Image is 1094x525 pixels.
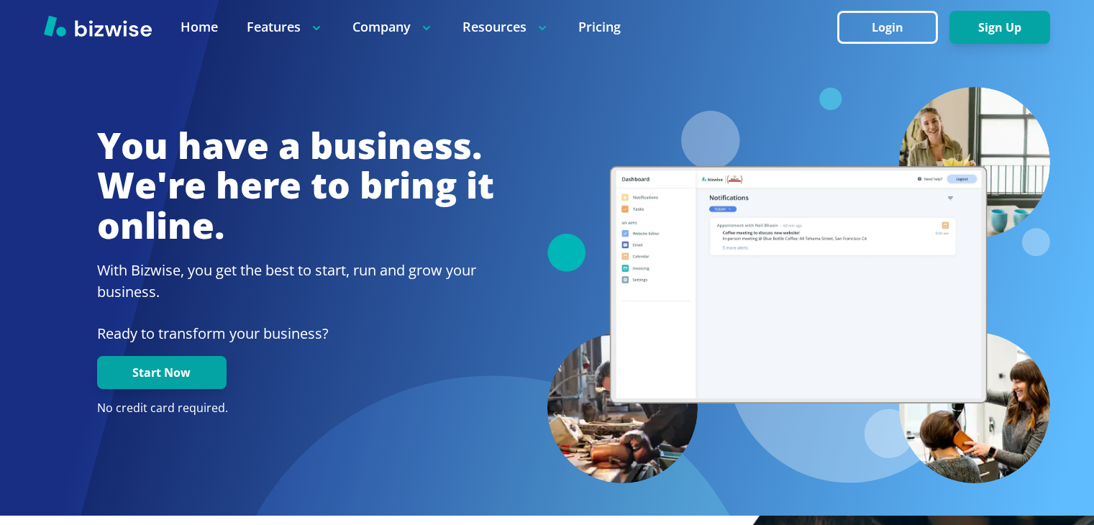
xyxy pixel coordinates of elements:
[352,18,434,36] p: Company
[949,21,1050,35] a: Sign Up
[578,18,621,36] a: Pricing
[949,11,1050,44] button: Sign Up
[44,15,152,37] img: Bizwise Logo
[97,401,494,416] p: No credit card required.
[97,260,494,303] h2: With Bizwise, you get the best to start, run and grow your business.
[247,18,324,36] p: Features
[837,21,949,35] a: Login
[97,323,494,344] p: Ready to transform your business?
[97,366,227,380] a: Start Now
[462,18,550,36] p: Resources
[97,356,227,389] button: Start Now
[837,11,938,44] button: Login
[181,18,218,36] a: Home
[97,126,494,246] h1: You have a business. We're here to bring it online.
